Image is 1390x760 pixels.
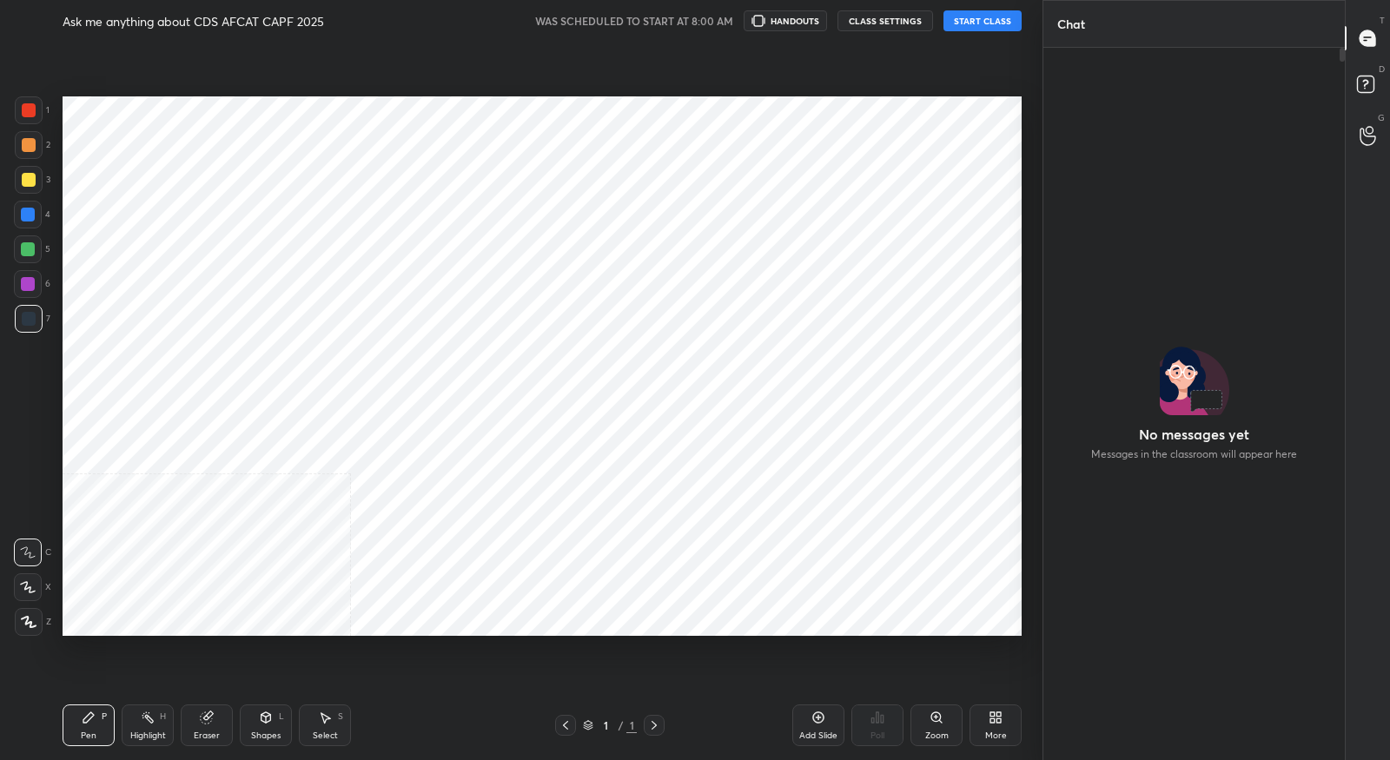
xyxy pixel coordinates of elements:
[130,731,166,740] div: Highlight
[338,712,343,721] div: S
[985,731,1007,740] div: More
[925,731,949,740] div: Zoom
[1378,111,1385,124] p: G
[14,235,50,263] div: 5
[63,13,324,30] h4: Ask me anything about CDS AFCAT CAPF 2025
[160,712,166,721] div: H
[799,731,837,740] div: Add Slide
[837,10,933,31] button: CLASS SETTINGS
[14,201,50,228] div: 4
[597,720,614,730] div: 1
[15,305,50,333] div: 7
[14,270,50,298] div: 6
[279,712,284,721] div: L
[15,96,50,124] div: 1
[1379,63,1385,76] p: D
[943,10,1022,31] button: START CLASS
[15,131,50,159] div: 2
[313,731,338,740] div: Select
[618,720,623,730] div: /
[14,539,51,566] div: C
[194,731,220,740] div: Eraser
[81,731,96,740] div: Pen
[1043,1,1099,47] p: Chat
[535,13,733,29] h5: WAS SCHEDULED TO START AT 8:00 AM
[15,166,50,194] div: 3
[744,10,827,31] button: HANDOUTS
[14,573,51,601] div: X
[1380,14,1385,27] p: T
[626,717,637,733] div: 1
[251,731,281,740] div: Shapes
[15,608,51,636] div: Z
[102,712,107,721] div: P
